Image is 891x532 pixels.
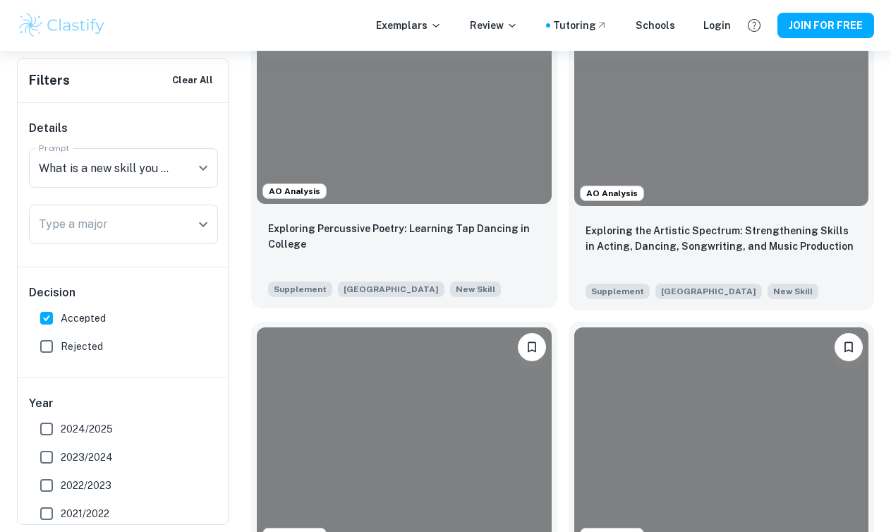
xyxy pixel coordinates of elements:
span: New Skill [456,283,495,296]
p: Review [470,18,518,33]
button: Open [193,214,213,234]
button: Clear All [169,70,217,91]
p: Exploring the Artistic Spectrum: Strengthening Skills in Acting, Dancing, Songwriting, and Music ... [586,223,858,254]
button: Open [193,158,213,178]
a: Login [703,18,731,33]
h6: Year [29,395,218,412]
a: Tutoring [553,18,607,33]
span: AO Analysis [263,185,326,198]
span: Supplement [586,284,650,299]
p: Exemplars [376,18,442,33]
span: 2023/2024 [61,449,113,465]
span: Accepted [61,310,106,326]
span: AO Analysis [581,187,643,200]
span: 2022/2023 [61,478,111,493]
span: [GEOGRAPHIC_DATA] [338,282,444,297]
button: Please log in to bookmark exemplars [518,333,546,361]
label: Prompt [39,142,70,154]
p: Exploring Percussive Poetry: Learning Tap Dancing in College [268,221,540,252]
a: Schools [636,18,675,33]
span: 2024/2025 [61,421,113,437]
span: Rejected [61,339,103,354]
button: JOIN FOR FREE [777,13,874,38]
button: Help and Feedback [742,13,766,37]
h6: Filters [29,71,70,90]
span: Supplement [268,282,332,297]
button: Please log in to bookmark exemplars [835,333,863,361]
span: 2021/2022 [61,506,109,521]
span: What is a new skill you would like to learn in college? [450,280,501,297]
span: What is a new skill you would like to learn in college? [768,282,818,299]
h6: Decision [29,284,218,301]
h6: Details [29,120,218,137]
span: New Skill [773,285,813,298]
span: [GEOGRAPHIC_DATA] [655,284,762,299]
img: Clastify logo [17,11,107,40]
